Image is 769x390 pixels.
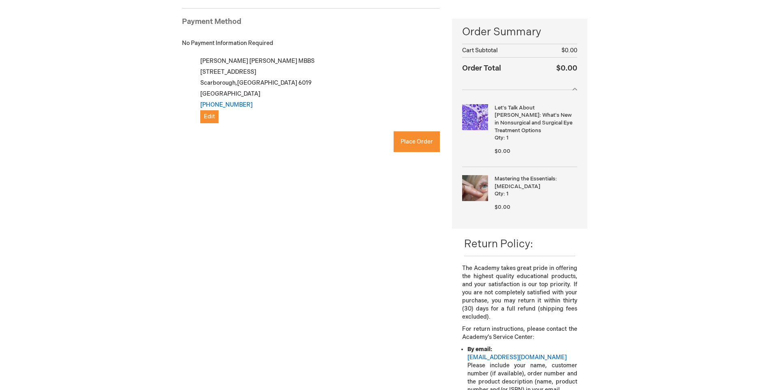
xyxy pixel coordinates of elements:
a: [EMAIL_ADDRESS][DOMAIN_NAME] [467,354,567,361]
strong: By email: [467,346,492,353]
p: The Academy takes great pride in offering the highest quality educational products, and your sati... [462,264,577,321]
img: Mastering the Essentials: Oculoplastics [462,175,488,201]
strong: Order Total [462,62,501,74]
span: $0.00 [495,148,510,154]
span: Order Summary [462,25,577,44]
span: No Payment Information Required [182,40,273,47]
img: Let's Talk About TED: What's New in Nonsurgical and Surgical Eye Treatment Options [462,104,488,130]
div: [PERSON_NAME] [PERSON_NAME] MBBS [STREET_ADDRESS] Scarborough , 6019 [GEOGRAPHIC_DATA] [191,56,440,123]
span: Qty [495,135,503,141]
span: 1 [506,135,508,141]
span: Edit [204,113,215,120]
a: [PHONE_NUMBER] [200,101,253,108]
span: 1 [506,191,508,197]
span: $0.00 [561,47,577,54]
iframe: reCAPTCHA [182,141,305,172]
span: $0.00 [556,64,577,73]
button: Edit [200,110,218,123]
span: Return Policy: [464,238,533,251]
strong: Mastering the Essentials: [MEDICAL_DATA] [495,175,575,190]
span: [GEOGRAPHIC_DATA] [237,79,297,86]
div: Payment Method [182,17,440,31]
span: Place Order [401,138,433,145]
th: Cart Subtotal [462,44,539,58]
p: For return instructions, please contact the Academy’s Service Center: [462,325,577,341]
span: Qty [495,191,503,197]
strong: Let's Talk About [PERSON_NAME]: What's New in Nonsurgical and Surgical Eye Treatment Options [495,104,575,134]
span: $0.00 [495,204,510,210]
button: Place Order [394,131,440,152]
